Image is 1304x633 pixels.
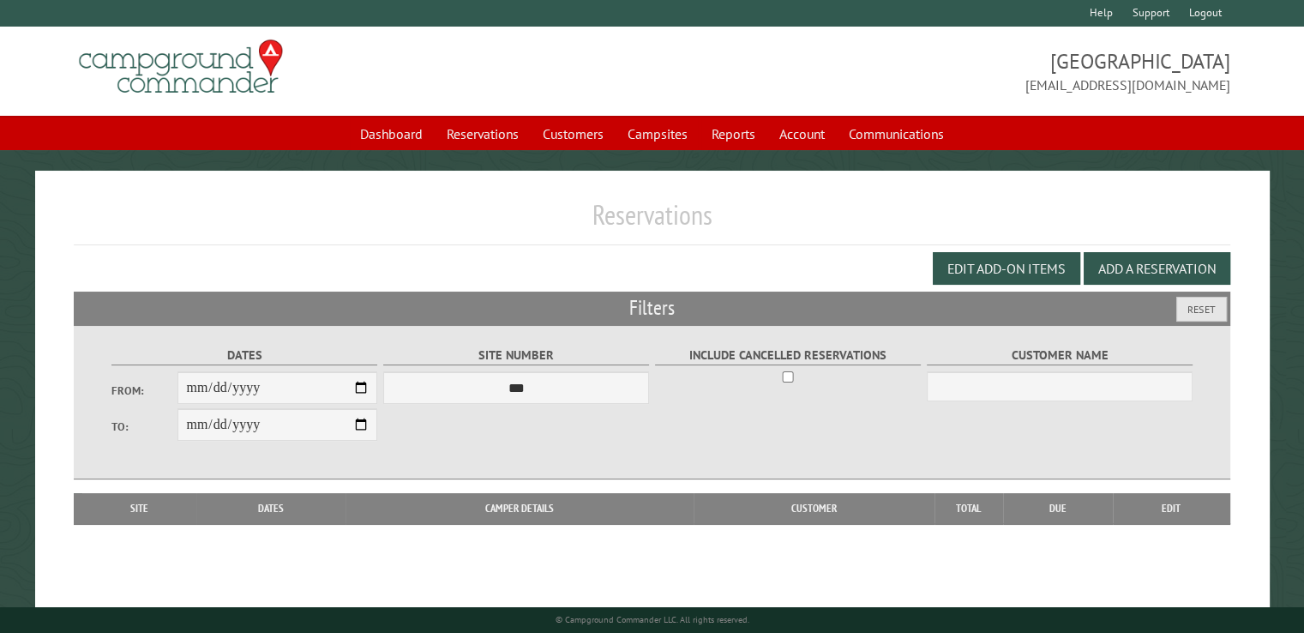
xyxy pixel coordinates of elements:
a: Dashboard [350,118,433,150]
button: Add a Reservation [1084,252,1230,285]
a: Customers [532,118,614,150]
img: Campground Commander [74,33,288,100]
th: Dates [196,493,346,524]
th: Edit [1113,493,1230,524]
a: Campsites [617,118,698,150]
label: Site Number [383,346,650,365]
th: Camper Details [346,493,694,524]
label: To: [111,419,178,435]
small: © Campground Commander LLC. All rights reserved. [556,614,749,625]
h1: Reservations [74,198,1230,245]
th: Total [934,493,1003,524]
th: Site [82,493,196,524]
button: Reset [1176,297,1227,322]
label: Include Cancelled Reservations [655,346,922,365]
th: Due [1003,493,1113,524]
label: From: [111,383,178,399]
label: Dates [111,346,378,365]
a: Reservations [436,118,529,150]
h2: Filters [74,292,1230,324]
span: [GEOGRAPHIC_DATA] [EMAIL_ADDRESS][DOMAIN_NAME] [652,47,1230,95]
label: Customer Name [927,346,1193,365]
button: Edit Add-on Items [933,252,1080,285]
a: Reports [701,118,766,150]
a: Account [769,118,835,150]
a: Communications [838,118,954,150]
th: Customer [694,493,934,524]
